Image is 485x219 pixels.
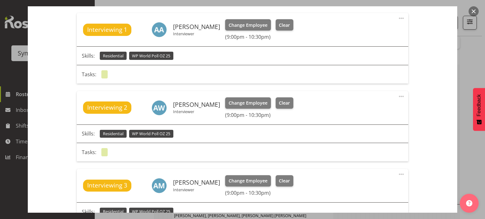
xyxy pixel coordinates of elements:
span: Change Employee [229,22,267,29]
button: Change Employee [225,97,271,109]
span: Residential [103,53,123,59]
span: WP World Poll OZ 25 [132,131,170,137]
span: WP World Poll OZ 25 [132,209,170,215]
p: Interviewer [173,187,220,192]
span: Change Employee [229,177,267,184]
img: angela-ward1839.jpg [152,100,167,115]
h6: (9:00pm - 10:30pm) [225,112,293,118]
button: Change Employee [225,175,271,187]
p: Interviewer [173,31,220,36]
img: help-xxl-2.png [466,200,472,206]
span: Clear [279,100,290,107]
span: Clear [279,22,290,29]
p: Tasks: [82,71,96,78]
h6: (9:00pm - 10:30pm) [225,190,293,196]
span: Change Employee [229,100,267,107]
span: Interviewing 3 [87,181,127,190]
p: Skills: [82,52,95,60]
h6: [PERSON_NAME] [173,179,220,186]
button: Clear [276,97,294,109]
p: Interviewer [173,109,220,114]
p: Tasks: [82,148,96,156]
button: Feedback - Show survey [473,88,485,131]
button: Change Employee [225,19,271,31]
span: Interviewing 1 [87,25,127,34]
span: WP World Poll OZ 25 [132,53,170,59]
span: Interviewing 2 [87,103,127,112]
p: Skills: [82,208,95,216]
span: Clear [279,177,290,184]
p: Skills: [82,130,95,137]
h6: [PERSON_NAME] [173,23,220,30]
button: Clear [276,175,294,187]
button: Clear [276,19,294,31]
span: Residential [103,209,123,215]
img: ashley-mark1844.jpg [152,178,167,193]
h6: [PERSON_NAME] [173,101,220,108]
span: Feedback [476,94,482,116]
h6: (9:00pm - 10:30pm) [225,34,293,40]
span: Residential [103,131,123,137]
img: alana-alexander1833.jpg [152,22,167,37]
